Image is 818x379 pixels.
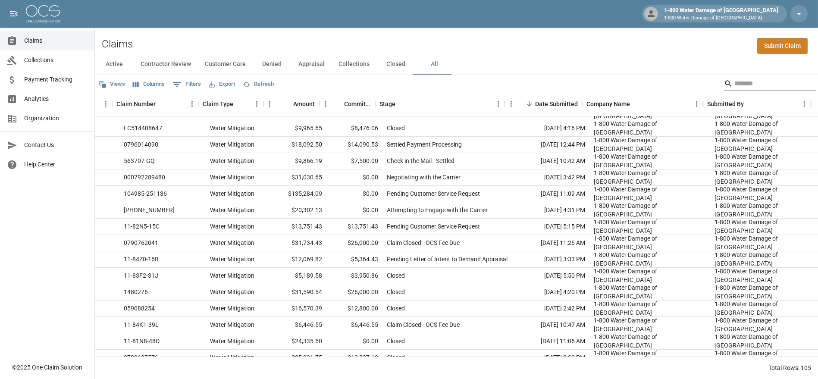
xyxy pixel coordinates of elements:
[715,169,814,186] div: 1-800 Water Damage of Athens
[715,283,814,301] div: 1-800 Water Damage of Athens
[594,201,706,219] div: 1-800 Water Damage of Athens
[4,92,112,116] div: Claim Name
[387,238,460,247] div: Claim Closed - OCS Fee Due
[210,238,254,247] div: Water Mitigation
[512,251,589,268] div: [DATE] 3:33 PM
[102,38,133,50] h2: Claims
[344,92,371,116] div: Committed Amount
[270,301,326,317] div: $16,570.39
[124,173,165,182] div: 000792289480
[512,268,589,284] div: [DATE] 5:50 PM
[210,304,254,313] div: Water Mitigation
[326,235,382,251] div: $26,000.00
[326,284,382,301] div: $26,000.00
[124,222,160,231] div: 11-82N5-15C
[326,268,382,284] div: $3,950.86
[715,316,814,333] div: 1-800 Water Damage of Athens
[395,98,407,110] button: Sort
[210,222,254,231] div: Water Mitigation
[233,98,245,110] button: Sort
[97,78,127,91] button: Views
[207,78,237,91] button: Export
[156,98,168,110] button: Sort
[690,97,703,110] button: Menu
[512,284,589,301] div: [DATE] 4:20 PM
[210,189,254,198] div: Water Mitigation
[124,320,159,329] div: 11-84K1-39L
[270,268,326,284] div: $5,189.58
[594,136,706,153] div: 1-800 Water Damage of Athens
[326,202,382,219] div: $0.00
[715,332,814,350] div: 1-800 Water Damage of Athens
[270,235,326,251] div: $31,734.43
[270,333,326,350] div: $24,335.50
[715,234,814,251] div: 1-800 Water Damage of Athens
[594,267,706,284] div: 1-800 Water Damage of Athens
[594,332,706,350] div: 1-800 Water Damage of Athens
[594,169,706,186] div: 1-800 Water Damage of Athens
[263,92,319,116] div: Amount
[326,169,382,186] div: $0.00
[210,288,254,296] div: Water Mitigation
[24,141,88,150] span: Contact Us
[332,98,344,110] button: Sort
[715,185,814,202] div: 1-800 Water Damage of Athens
[512,137,589,153] div: [DATE] 12:44 PM
[210,271,254,280] div: Water Mitigation
[387,288,405,296] div: Closed
[319,92,375,116] div: Committed Amount
[95,54,134,75] button: Active
[99,97,112,110] button: Menu
[281,98,293,110] button: Sort
[768,363,811,372] div: Total Rows: 105
[253,54,291,75] button: Denied
[415,54,454,75] button: All
[124,304,155,313] div: 059088254
[505,92,582,116] div: Date Submitted
[715,119,814,137] div: 1-800 Water Damage of Athens
[124,189,167,198] div: 104985-251136
[198,54,253,75] button: Customer Care
[375,92,505,116] div: Stage
[26,5,60,22] img: ocs-logo-white-transparent.png
[715,251,814,268] div: 1-800 Water Damage of Athens
[210,337,254,345] div: Water Mitigation
[170,78,203,91] button: Show filters
[326,251,382,268] div: $5,364.43
[124,337,160,345] div: 11-81N8-48D
[594,152,706,169] div: 1-800 Water Damage of Athens
[291,54,332,75] button: Appraisal
[387,157,454,165] div: Check in the Mail - Settled
[270,153,326,169] div: $9,866.19
[24,75,88,84] span: Payment Tracking
[326,186,382,202] div: $0.00
[131,78,167,91] button: Select columns
[124,255,159,263] div: 11-84Z0-16B
[594,283,706,301] div: 1-800 Water Damage of Athens
[326,350,382,366] div: $19,827.10
[387,206,488,214] div: Attempting to Engage with the Carrier
[116,92,156,116] div: Claim Number
[505,97,517,110] button: Menu
[376,54,415,75] button: Closed
[124,140,158,149] div: 0796014090
[387,124,405,132] div: Closed
[270,202,326,219] div: $20,302.13
[270,186,326,202] div: $135,284.09
[512,202,589,219] div: [DATE] 4:31 PM
[124,124,162,132] div: LC514408647
[512,120,589,137] div: [DATE] 4:16 PM
[512,153,589,169] div: [DATE] 10:42 AM
[512,301,589,317] div: [DATE] 2:42 PM
[270,169,326,186] div: $31,030.65
[387,271,405,280] div: Closed
[512,186,589,202] div: [DATE] 11:09 AM
[387,189,480,198] div: Pending Customer Service Request
[661,6,782,22] div: 1-800 Water Damage of [GEOGRAPHIC_DATA]
[270,219,326,235] div: $13,751.43
[210,206,254,214] div: Water Mitigation
[210,320,254,329] div: Water Mitigation
[24,94,88,103] span: Analytics
[24,36,88,45] span: Claims
[293,92,315,116] div: Amount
